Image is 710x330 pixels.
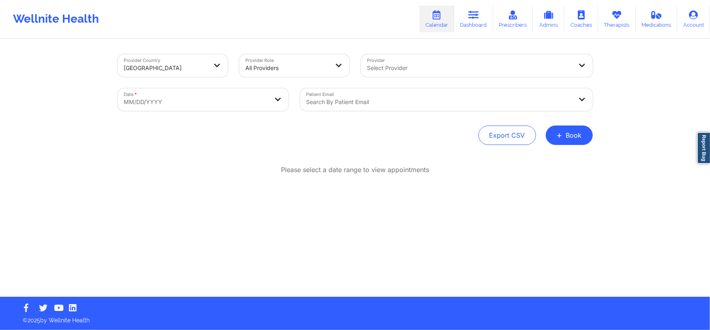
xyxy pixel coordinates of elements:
[546,126,593,145] button: +Book
[246,59,329,77] div: All Providers
[533,6,564,32] a: Admins
[281,165,429,175] p: Please select a date range to view appointments
[557,133,563,137] span: +
[493,6,533,32] a: Prescribers
[419,6,454,32] a: Calendar
[454,6,493,32] a: Dashboard
[124,59,208,77] div: [GEOGRAPHIC_DATA]
[17,311,693,324] p: © 2025 by Wellnite Health
[697,132,710,164] a: Report Bug
[478,126,536,145] button: Export CSV
[564,6,598,32] a: Coaches
[677,6,710,32] a: Account
[598,6,636,32] a: Therapists
[636,6,678,32] a: Medications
